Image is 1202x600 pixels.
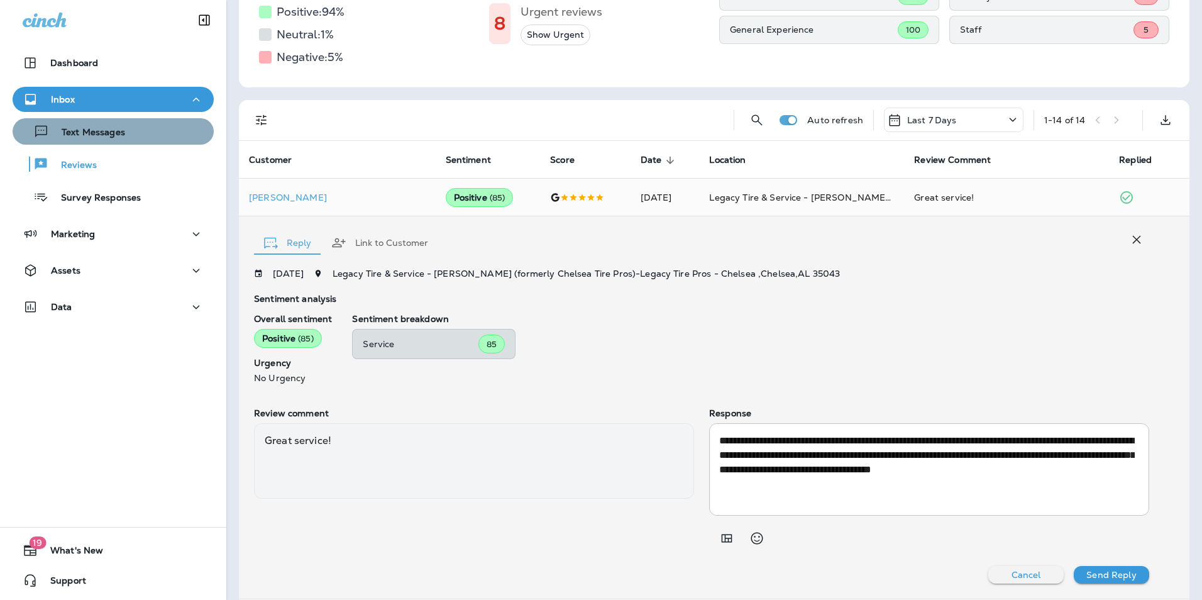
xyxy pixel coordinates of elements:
div: Great service! [254,423,694,499]
span: 5 [1144,25,1149,35]
p: Overall sentiment [254,314,332,324]
p: Survey Responses [48,192,141,204]
p: Last 7 Days [907,115,957,125]
div: Positive [446,188,514,207]
p: Marketing [51,229,95,239]
span: Legacy Tire & Service - [PERSON_NAME] (formerly Chelsea Tire Pros) - Legacy Tire Pros - Chelsea ,... [333,268,841,279]
button: Export as CSV [1153,108,1178,133]
span: Date [641,155,662,165]
button: Cancel [988,566,1064,584]
button: Search Reviews [744,108,769,133]
p: Text Messages [49,127,125,139]
div: 1 - 14 of 14 [1044,115,1085,125]
p: Review comment [254,408,694,418]
button: Marketing [13,221,214,247]
span: Customer [249,155,308,166]
span: 100 [906,25,920,35]
span: Review Comment [914,155,991,165]
span: What's New [38,545,103,560]
p: No Urgency [254,373,332,383]
p: Auto refresh [807,115,863,125]
button: Assets [13,258,214,283]
span: Score [550,155,591,166]
span: Review Comment [914,155,1007,166]
div: Positive [254,329,322,348]
span: Sentiment [446,155,491,165]
div: Click to view Customer Drawer [249,192,426,203]
h5: Urgent reviews [521,2,602,22]
p: [DATE] [273,269,304,279]
span: Location [709,155,762,166]
td: [DATE] [631,179,699,216]
p: [PERSON_NAME] [249,192,426,203]
button: Link to Customer [321,220,438,265]
button: 19What's New [13,538,214,563]
button: Filters [249,108,274,133]
span: Score [550,155,575,165]
span: Support [38,575,86,591]
button: Text Messages [13,118,214,145]
p: Service [363,339,478,349]
button: Dashboard [13,50,214,75]
p: Assets [51,265,80,275]
span: ( 85 ) [298,333,314,344]
button: Add in a premade template [714,526,739,551]
p: Sentiment analysis [254,294,1149,304]
p: Response [709,408,1149,418]
span: ( 85 ) [490,192,505,203]
button: Collapse Sidebar [187,8,222,33]
button: Reviews [13,151,214,177]
p: Dashboard [50,58,98,68]
button: Data [13,294,214,319]
button: Survey Responses [13,184,214,210]
button: Select an emoji [744,526,769,551]
p: Inbox [51,94,75,104]
span: Date [641,155,678,166]
span: 85 [487,339,497,350]
button: Inbox [13,87,214,112]
h5: Negative: 5 % [277,47,343,67]
h1: 8 [494,13,505,34]
div: Great service! [914,191,1099,204]
button: Show Urgent [521,25,590,45]
p: Urgency [254,358,332,368]
p: General Experience [730,25,898,35]
h5: Neutral: 1 % [277,25,334,45]
span: Customer [249,155,292,165]
span: Sentiment [446,155,507,166]
span: Replied [1119,155,1152,165]
button: Support [13,568,214,593]
button: Reply [254,220,321,265]
p: Sentiment breakdown [352,314,1149,324]
button: Send Reply [1074,566,1149,584]
p: Send Reply [1086,570,1136,580]
p: Cancel [1012,570,1041,580]
p: Reviews [48,160,97,172]
h5: Positive: 94 % [277,2,345,22]
span: Legacy Tire & Service - [PERSON_NAME] (formerly Chelsea Tire Pros) [709,192,1012,203]
p: Data [51,302,72,312]
span: Location [709,155,746,165]
p: Staff [960,25,1133,35]
span: Replied [1119,155,1168,166]
span: 19 [29,536,46,549]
